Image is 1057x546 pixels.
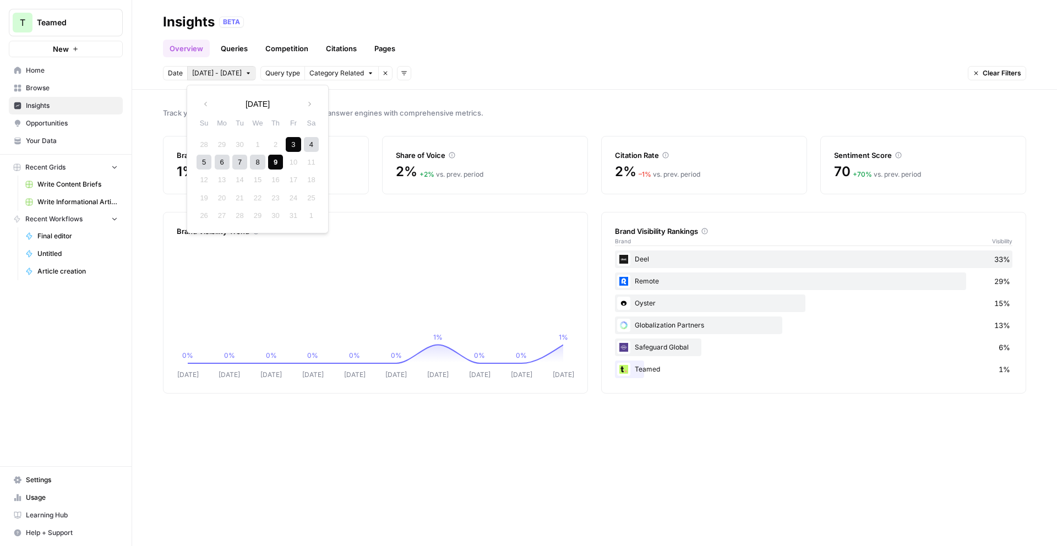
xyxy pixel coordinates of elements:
[250,137,265,152] div: Not available Wednesday, October 1st, 2025
[9,159,123,176] button: Recent Grids
[224,351,235,359] tspan: 0%
[9,524,123,542] button: Help + Support
[177,370,199,379] tspan: [DATE]
[615,226,1012,237] div: Brand Visibility Rankings
[516,351,527,359] tspan: 0%
[215,116,230,130] div: Mo
[286,190,301,205] div: Not available Friday, October 24th, 2025
[994,254,1010,265] span: 33%
[268,172,283,187] div: Not available Thursday, October 16th, 2025
[469,370,491,379] tspan: [DATE]
[615,150,793,161] div: Citation Rate
[615,294,1012,312] div: Oyster
[639,170,700,179] div: vs. prev. period
[834,163,851,181] span: 70
[26,510,118,520] span: Learning Hub
[219,17,244,28] div: BETA
[9,506,123,524] a: Learning Hub
[246,99,270,110] span: [DATE]
[983,68,1021,78] span: Clear Filters
[37,249,118,259] span: Untitled
[999,342,1010,353] span: 6%
[250,190,265,205] div: Not available Wednesday, October 22nd, 2025
[391,351,402,359] tspan: 0%
[26,136,118,146] span: Your Data
[617,297,630,310] img: svqr83pat80gxfqb7ds7cr5sssjw
[215,137,230,152] div: Not available Monday, September 29th, 2025
[474,351,485,359] tspan: 0%
[559,333,568,341] tspan: 1%
[9,9,123,36] button: Workspace: Teamed
[26,118,118,128] span: Opportunities
[349,351,360,359] tspan: 0%
[853,170,921,179] div: vs. prev. period
[214,40,254,57] a: Queries
[302,370,324,379] tspan: [DATE]
[266,351,277,359] tspan: 0%
[20,245,123,263] a: Untitled
[197,116,211,130] div: Su
[26,65,118,75] span: Home
[197,172,211,187] div: Not available Sunday, October 12th, 2025
[26,475,118,485] span: Settings
[168,68,183,78] span: Date
[268,155,283,170] div: Choose Thursday, October 9th, 2025
[20,176,123,193] a: Write Content Briefs
[250,155,265,170] div: Choose Wednesday, October 8th, 2025
[9,489,123,506] a: Usage
[511,370,532,379] tspan: [DATE]
[197,190,211,205] div: Not available Sunday, October 19th, 2025
[615,316,1012,334] div: Globalization Partners
[215,172,230,187] div: Not available Monday, October 13th, 2025
[9,114,123,132] a: Opportunities
[617,253,630,266] img: ybhjxa9n8mcsu845nkgo7g1ynw8w
[177,150,355,161] div: Brand Visibility
[419,170,483,179] div: vs. prev. period
[232,137,247,152] div: Not available Tuesday, September 30th, 2025
[617,363,630,376] img: y97oy9xifihn1x7qxojx9o6h6hi1
[286,155,301,170] div: Not available Friday, October 10th, 2025
[182,351,193,359] tspan: 0%
[994,276,1010,287] span: 29%
[26,528,118,538] span: Help + Support
[259,40,315,57] a: Competition
[265,68,300,78] span: Query type
[304,116,319,130] div: Sa
[617,341,630,354] img: 27okbmsp1qqvx1sehtnjykmac2lv
[37,266,118,276] span: Article creation
[232,190,247,205] div: Not available Tuesday, October 21st, 2025
[197,208,211,223] div: Not available Sunday, October 26th, 2025
[615,250,1012,268] div: Deel
[187,85,329,233] div: [DATE] - [DATE]
[319,40,363,57] a: Citations
[37,231,118,241] span: Final editor
[992,237,1012,245] span: Visibility
[163,40,210,57] a: Overview
[968,66,1026,80] button: Clear Filters
[304,155,319,170] div: Not available Saturday, October 11th, 2025
[396,163,417,181] span: 2%
[286,208,301,223] div: Not available Friday, October 31st, 2025
[177,226,574,237] div: Brand Visibility Trend
[9,62,123,79] a: Home
[26,83,118,93] span: Browse
[304,137,319,152] div: Choose Saturday, October 4th, 2025
[615,338,1012,356] div: Safeguard Global
[615,237,631,245] span: Brand
[396,150,574,161] div: Share of Voice
[250,208,265,223] div: Not available Wednesday, October 29th, 2025
[309,68,364,78] span: Category Related
[307,351,318,359] tspan: 0%
[268,190,283,205] div: Not available Thursday, October 23rd, 2025
[26,493,118,503] span: Usage
[260,370,282,379] tspan: [DATE]
[163,13,215,31] div: Insights
[344,370,366,379] tspan: [DATE]
[232,116,247,130] div: Tu
[553,370,574,379] tspan: [DATE]
[177,163,195,181] span: 1%
[304,190,319,205] div: Not available Saturday, October 25th, 2025
[25,162,66,172] span: Recent Grids
[853,170,872,178] span: + 70 %
[37,197,118,207] span: Write Informational Article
